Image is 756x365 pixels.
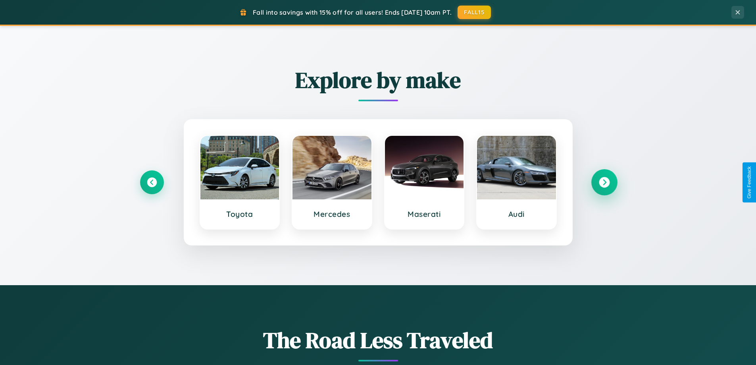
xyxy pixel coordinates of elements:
[253,8,452,16] span: Fall into savings with 15% off for all users! Ends [DATE] 10am PT.
[746,166,752,199] div: Give Feedback
[140,65,616,95] h2: Explore by make
[393,209,456,219] h3: Maserati
[485,209,548,219] h3: Audi
[140,325,616,355] h1: The Road Less Traveled
[208,209,271,219] h3: Toyota
[458,6,491,19] button: FALL15
[300,209,364,219] h3: Mercedes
